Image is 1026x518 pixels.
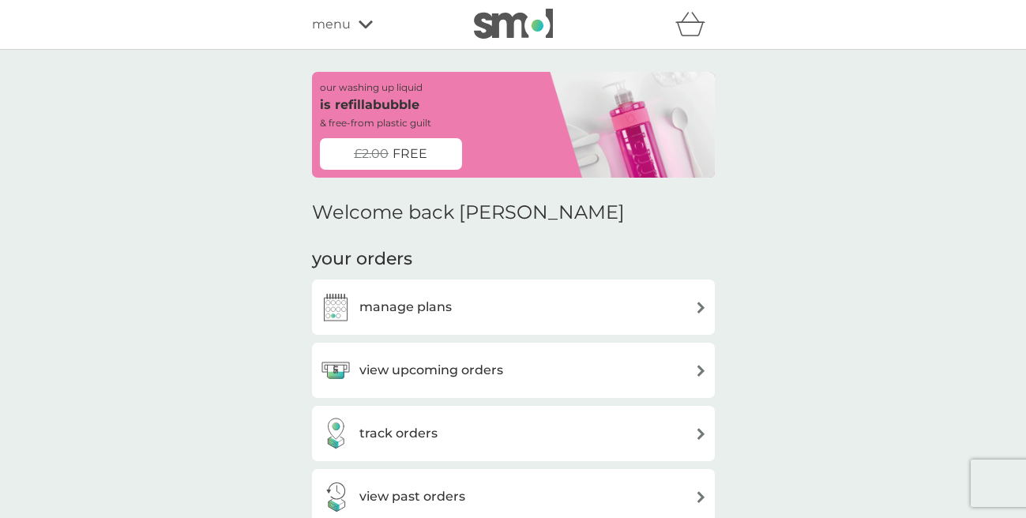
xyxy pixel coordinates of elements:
img: arrow right [695,302,707,313]
h3: view upcoming orders [359,360,503,381]
p: our washing up liquid [320,80,423,95]
h3: view past orders [359,486,465,507]
img: arrow right [695,365,707,377]
h3: track orders [359,423,438,444]
img: smol [474,9,553,39]
p: & free-from plastic guilt [320,115,431,130]
span: £2.00 [354,144,389,164]
h3: manage plans [359,297,452,317]
span: FREE [393,144,427,164]
img: arrow right [695,491,707,503]
span: menu [312,14,351,35]
h2: Welcome back [PERSON_NAME] [312,201,625,224]
h3: your orders [312,247,412,272]
div: basket [675,9,715,40]
img: arrow right [695,428,707,440]
p: is refillabubble [320,95,419,115]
